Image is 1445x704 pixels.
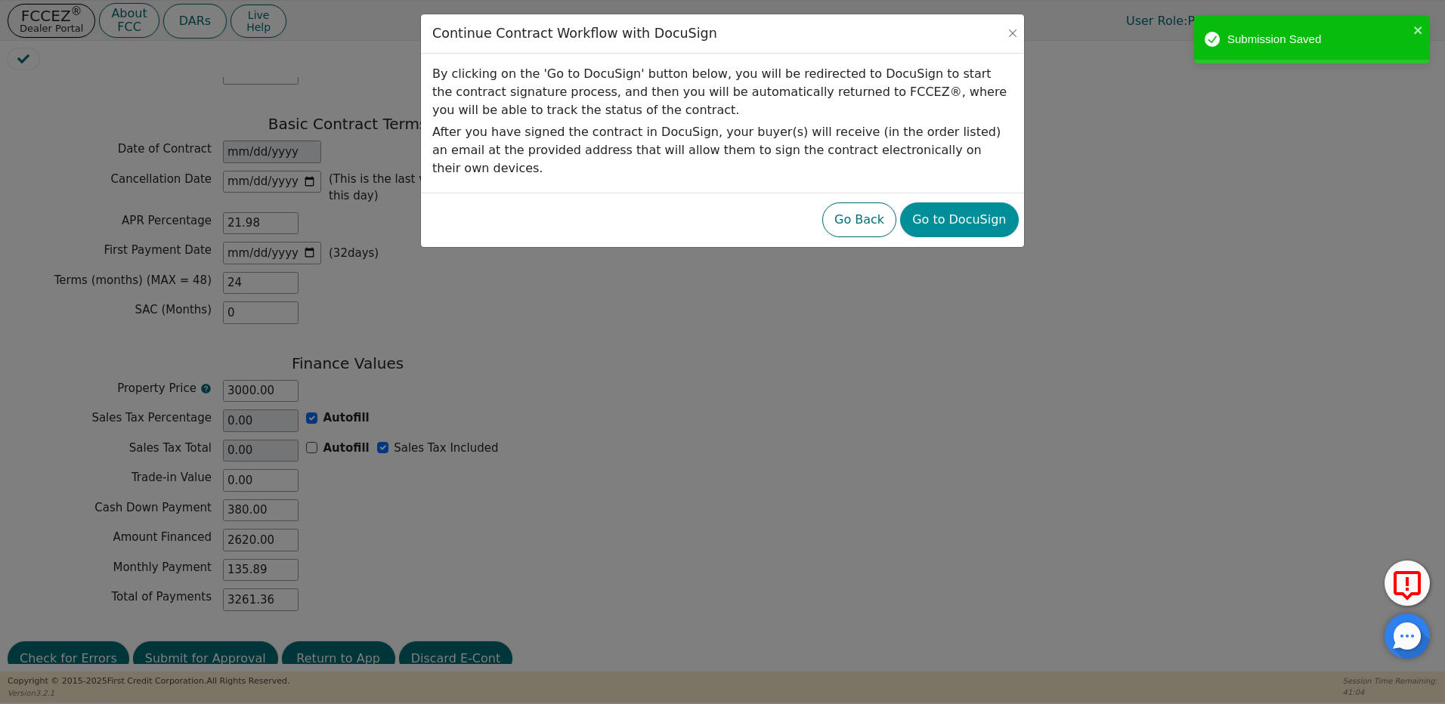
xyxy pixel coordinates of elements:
p: After you have signed the contract in DocuSign, your buyer(s) will receive (in the order listed) ... [432,123,1013,178]
button: Report Error to FCC [1385,560,1430,606]
p: By clicking on the 'Go to DocuSign' button below, you will be redirected to DocuSign to start the... [432,65,1013,119]
button: Go to DocuSign [900,202,1018,237]
h3: Continue Contract Workflow with DocuSign [432,26,717,42]
div: Submission Saved [1227,31,1409,48]
button: Close [1005,26,1020,41]
button: Go Back [822,202,896,237]
button: close [1413,21,1424,39]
